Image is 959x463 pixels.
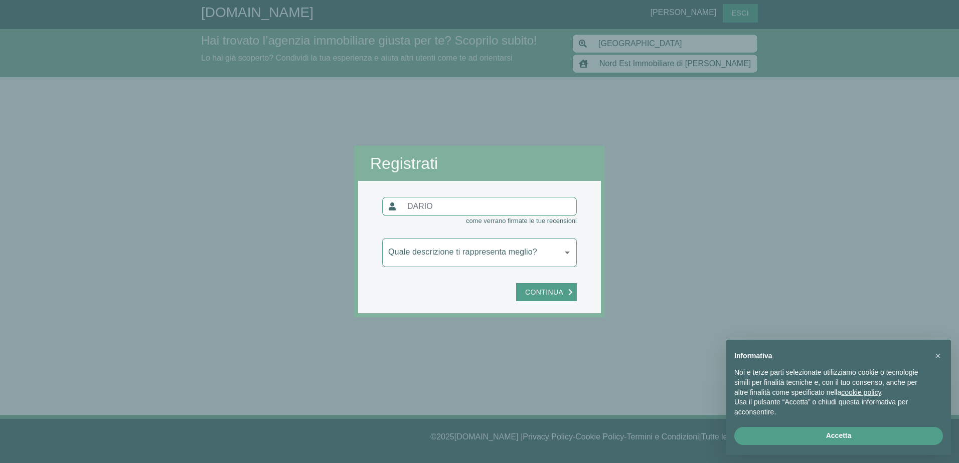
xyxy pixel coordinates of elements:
[401,197,577,216] input: DARIO
[516,283,577,302] button: Continua
[734,352,927,360] h2: Informativa
[935,350,941,361] span: ×
[382,216,577,226] div: come verrano firmate le tue recensioni
[734,368,927,397] p: Noi e terze parti selezionate utilizziamo cookie o tecnologie simili per finalità tecniche e, con...
[370,154,589,173] h2: Registrati
[382,238,577,267] div: ​
[841,388,881,396] a: cookie policy - il link si apre in una nuova scheda
[520,286,568,299] span: Continua
[734,427,943,445] button: Accetta
[734,397,927,417] p: Usa il pulsante “Accetta” o chiudi questa informativa per acconsentire.
[930,348,946,364] button: Chiudi questa informativa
